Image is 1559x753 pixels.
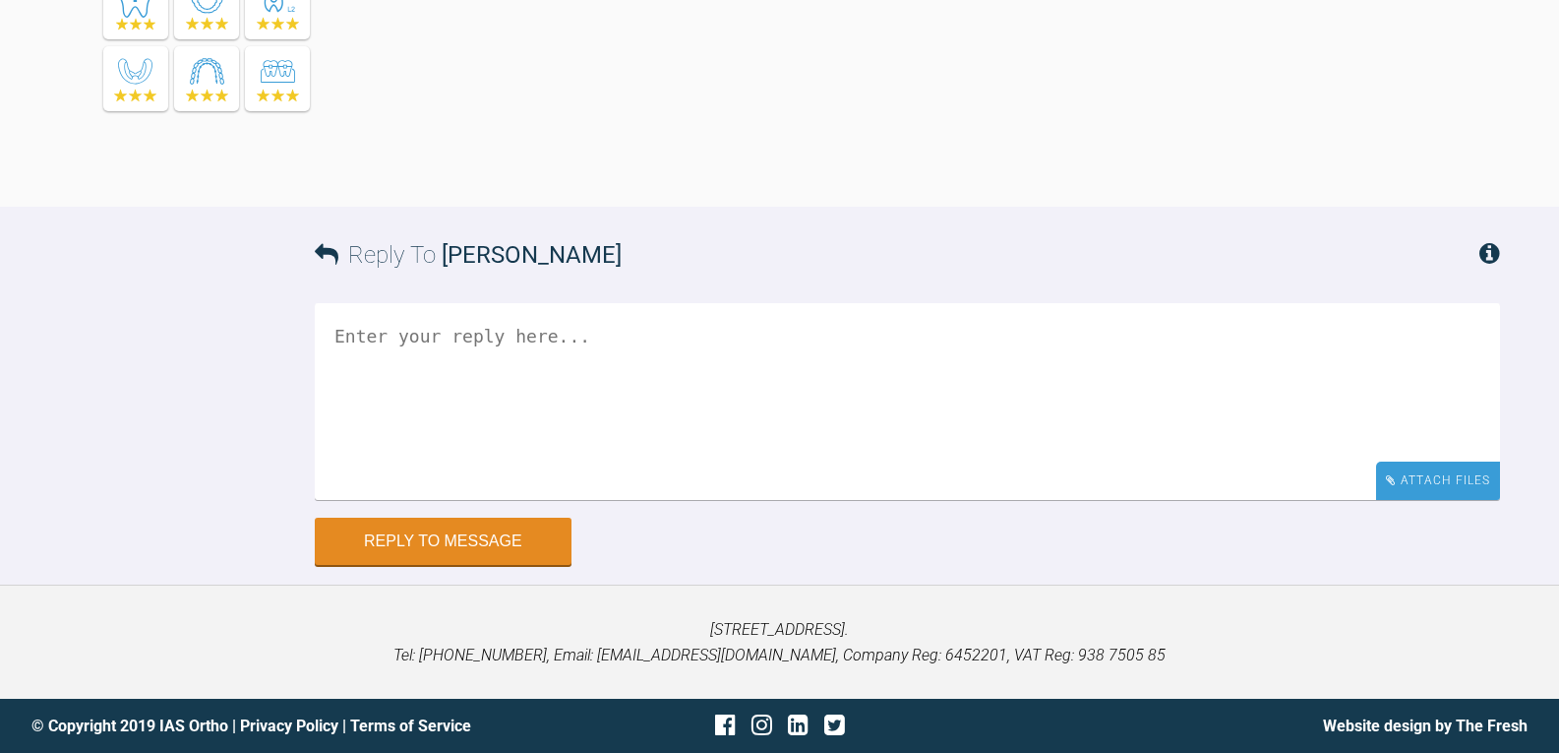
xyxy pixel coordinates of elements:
a: Privacy Policy [240,717,338,735]
div: Attach Files [1376,462,1500,500]
p: [STREET_ADDRESS]. Tel: [PHONE_NUMBER], Email: [EMAIL_ADDRESS][DOMAIN_NAME], Company Reg: 6452201,... [31,617,1528,667]
h3: Reply To [315,236,622,274]
div: © Copyright 2019 IAS Ortho | | [31,714,530,739]
a: Terms of Service [350,717,471,735]
span: [PERSON_NAME] [442,241,622,269]
button: Reply to Message [315,518,571,565]
a: Website design by The Fresh [1323,717,1528,735]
